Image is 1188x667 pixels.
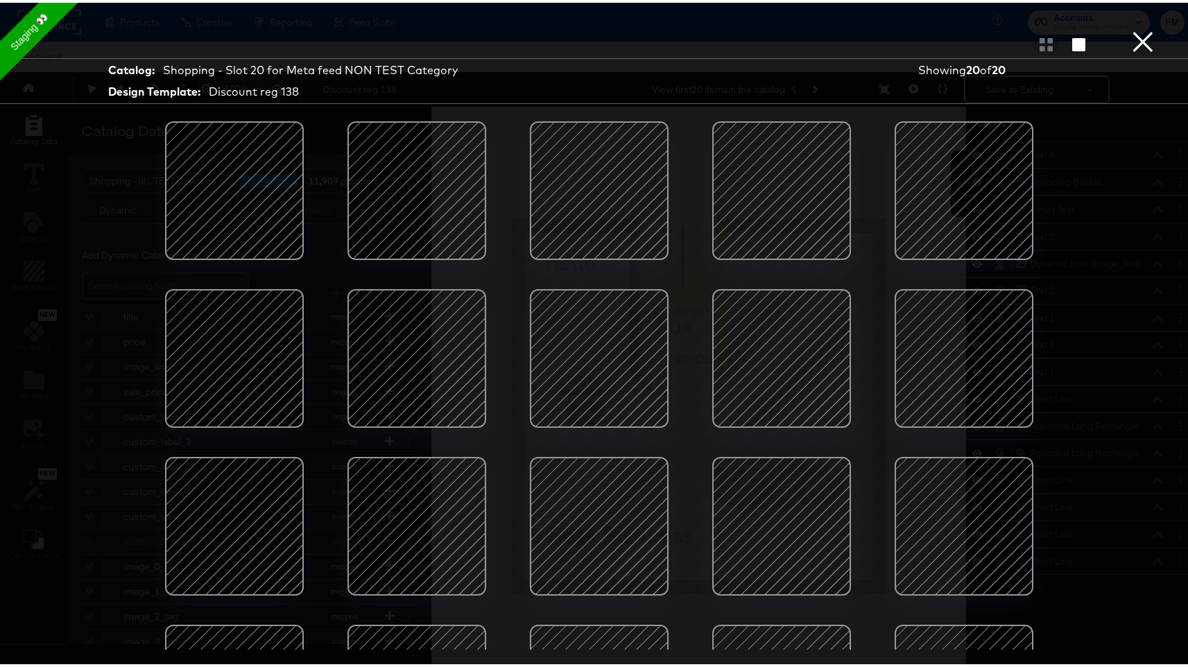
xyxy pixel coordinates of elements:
div: Shopping - Slot 20 for Meta feed NON TEST Category [163,60,458,76]
strong: 20 [966,60,980,74]
strong: Catalog: [108,60,155,76]
div: Discount reg 138 [209,81,299,97]
strong: 20 [992,60,1006,74]
strong: Design Template: [108,81,200,97]
div: Showing of [918,60,1067,76]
